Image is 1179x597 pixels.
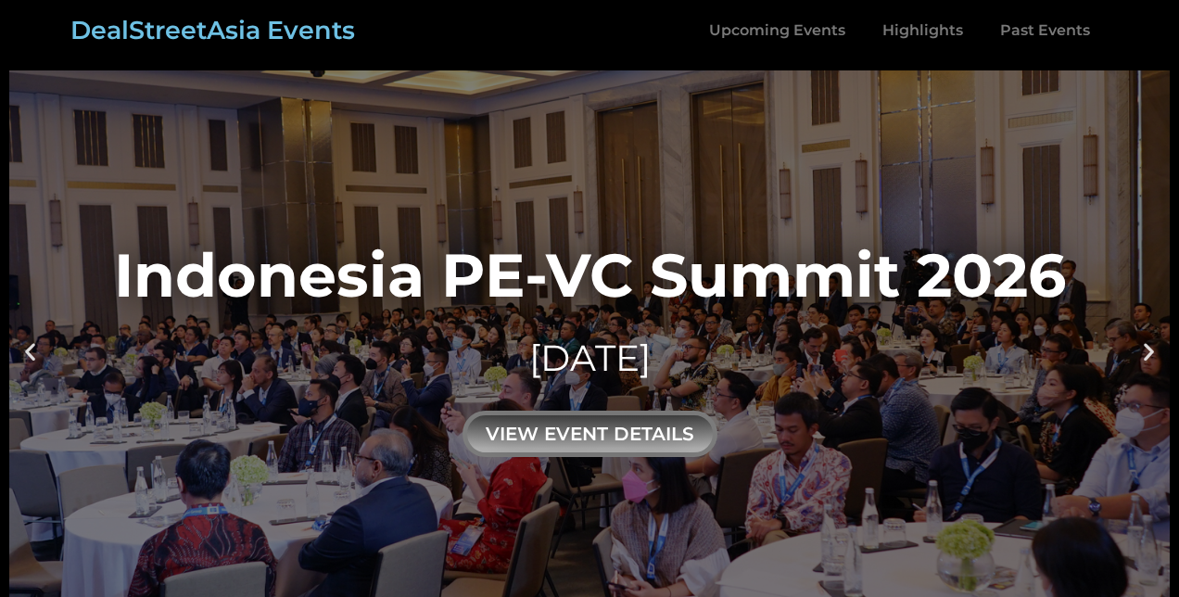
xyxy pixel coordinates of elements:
a: Highlights [864,9,982,52]
a: DealStreetAsia Events [70,15,355,45]
a: Past Events [982,9,1109,52]
div: Indonesia PE-VC Summit 2026 [114,245,1066,305]
a: Upcoming Events [691,9,864,52]
div: Previous slide [19,339,42,362]
div: Next slide [1137,339,1160,362]
div: view event details [463,411,717,457]
div: [DATE] [114,333,1066,384]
